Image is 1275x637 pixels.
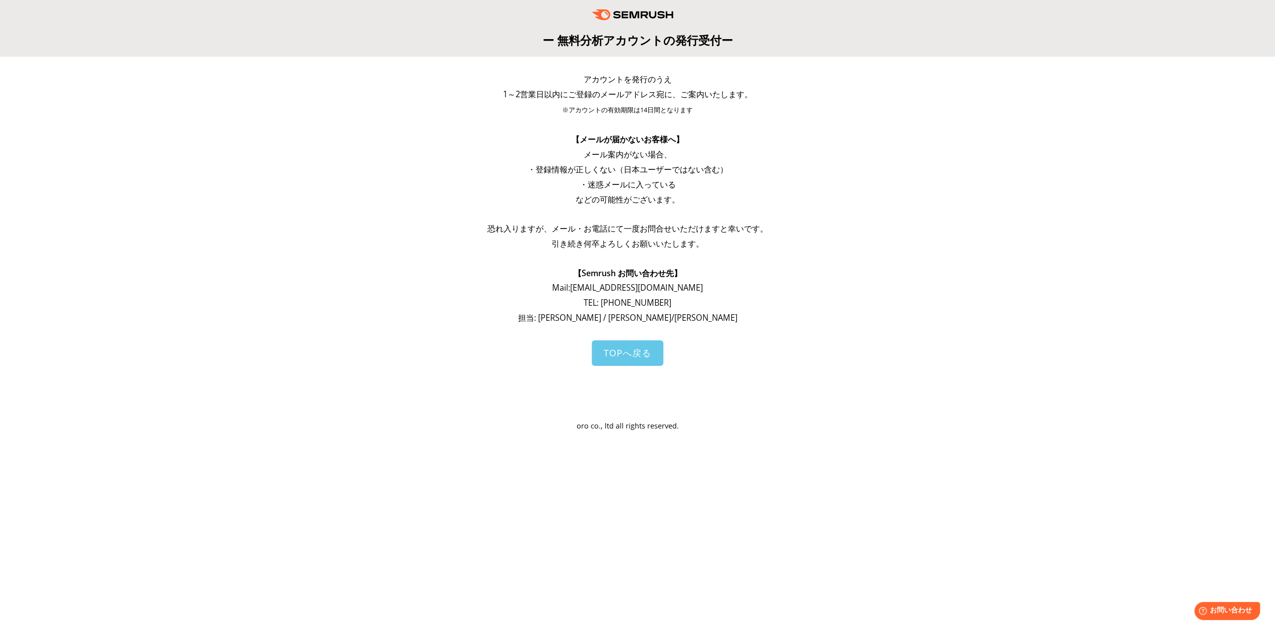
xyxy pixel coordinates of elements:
[1186,598,1264,626] iframe: Help widget launcher
[518,312,737,323] span: 担当: [PERSON_NAME] / [PERSON_NAME]/[PERSON_NAME]
[543,32,733,48] span: ー 無料分析アカウントの発行受付ー
[562,106,693,114] span: ※アカウントの有効期限は14日間となります
[592,340,663,366] a: TOPへ戻る
[580,179,676,190] span: ・迷惑メールに入っている
[503,89,752,100] span: 1～2営業日以内にご登録のメールアドレス宛に、ご案内いたします。
[572,134,684,145] span: 【メールが届かないお客様へ】
[577,421,679,431] span: oro co., ltd all rights reserved.
[487,223,768,234] span: 恐れ入りますが、メール・お電話にて一度お問合せいただけますと幸いです。
[574,268,682,279] span: 【Semrush お問い合わせ先】
[604,347,651,359] span: TOPへ戻る
[584,74,672,85] span: アカウントを発行のうえ
[584,149,672,160] span: メール案内がない場合、
[528,164,728,175] span: ・登録情報が正しくない（日本ユーザーではない含む）
[552,282,703,293] span: Mail: [EMAIL_ADDRESS][DOMAIN_NAME]
[552,238,704,249] span: 引き続き何卒よろしくお願いいたします。
[576,194,680,205] span: などの可能性がございます。
[584,297,671,308] span: TEL: [PHONE_NUMBER]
